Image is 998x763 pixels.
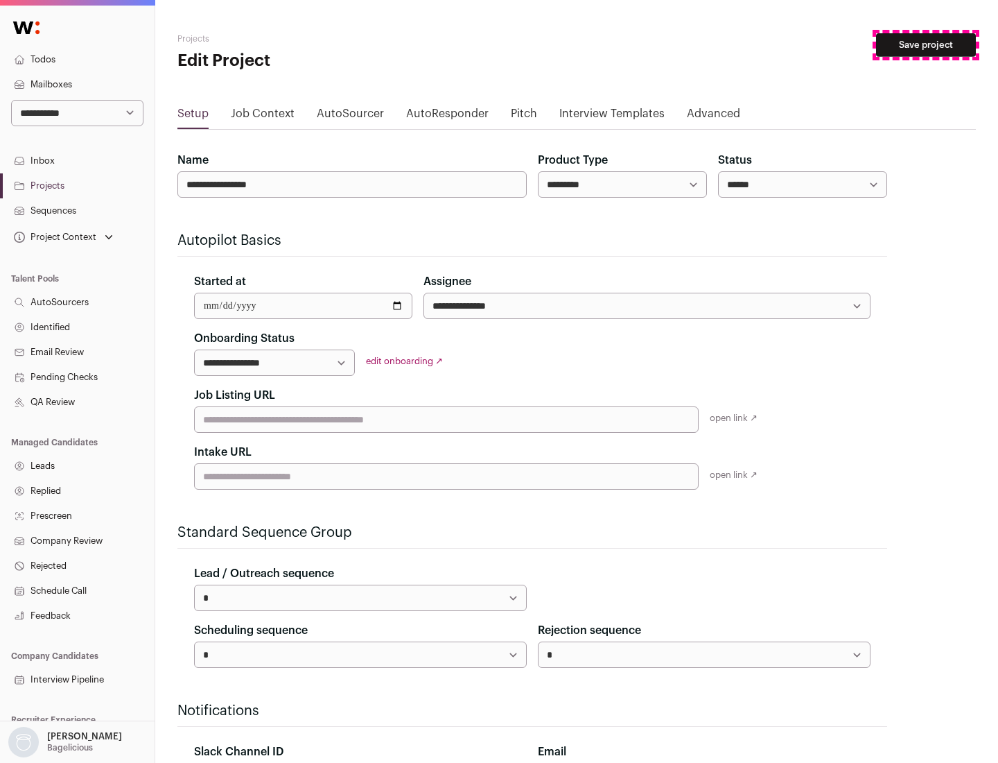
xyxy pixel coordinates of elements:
[47,731,122,742] p: [PERSON_NAME]
[8,727,39,757] img: nopic.png
[538,152,608,169] label: Product Type
[366,357,443,366] a: edit onboarding ↗
[194,273,246,290] label: Started at
[177,33,444,44] h2: Projects
[194,565,334,582] label: Lead / Outreach sequence
[177,523,887,542] h2: Standard Sequence Group
[11,232,96,243] div: Project Context
[538,622,641,639] label: Rejection sequence
[231,105,295,128] a: Job Context
[6,14,47,42] img: Wellfound
[177,105,209,128] a: Setup
[538,744,870,760] div: Email
[194,444,252,461] label: Intake URL
[194,744,283,760] label: Slack Channel ID
[194,622,308,639] label: Scheduling sequence
[559,105,665,128] a: Interview Templates
[177,152,209,169] label: Name
[177,701,887,721] h2: Notifications
[406,105,489,128] a: AutoResponder
[687,105,740,128] a: Advanced
[511,105,537,128] a: Pitch
[177,50,444,72] h1: Edit Project
[6,727,125,757] button: Open dropdown
[177,231,887,250] h2: Autopilot Basics
[194,387,275,404] label: Job Listing URL
[194,330,295,347] label: Onboarding Status
[11,228,116,247] button: Open dropdown
[718,152,752,169] label: Status
[47,742,93,753] p: Bagelicious
[876,33,976,57] button: Save project
[317,105,384,128] a: AutoSourcer
[423,273,471,290] label: Assignee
